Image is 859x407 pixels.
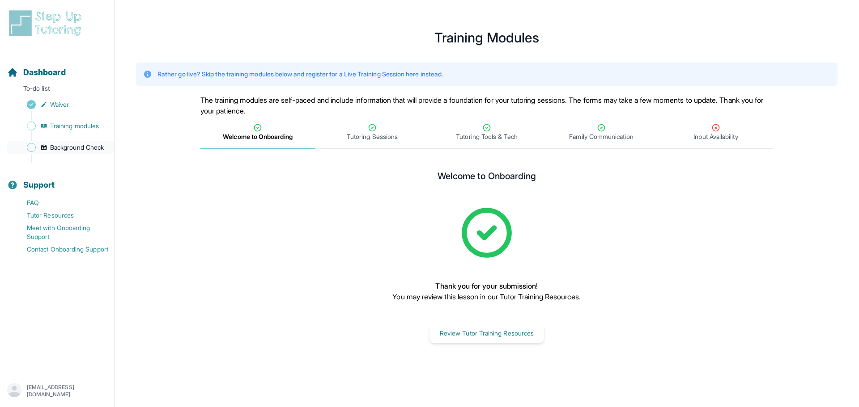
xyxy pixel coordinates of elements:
span: Training modules [50,122,99,130]
button: [EMAIL_ADDRESS][DOMAIN_NAME] [7,383,107,399]
a: Background Check [7,141,114,154]
a: Dashboard [7,66,66,79]
h2: Welcome to Onboarding [438,171,536,185]
a: Tutor Resources [7,209,114,222]
h1: Training Modules [136,32,838,43]
nav: Tabs [200,116,773,149]
span: Support [23,179,55,191]
button: Support [4,164,111,195]
a: Waiver [7,98,114,111]
a: Review Tutor Training Resources [429,328,544,337]
p: You may review this lesson in our Tutor Training Resources. [392,291,581,302]
img: logo [7,9,87,38]
span: Tutoring Sessions [347,132,398,141]
span: Background Check [50,143,104,152]
button: Dashboard [4,52,111,82]
span: Input Availability [693,132,738,141]
p: The training modules are self-paced and include information that will provide a foundation for yo... [200,95,773,116]
p: Rather go live? Skip the training modules below and register for a Live Training Session instead. [157,70,443,79]
a: Meet with Onboarding Support [7,222,114,243]
p: To-do list [4,84,111,97]
span: Dashboard [23,66,66,79]
span: Tutoring Tools & Tech [456,132,517,141]
p: [EMAIL_ADDRESS][DOMAIN_NAME] [27,384,107,398]
p: Thank you for your submission! [392,281,581,291]
a: here [406,70,419,78]
button: Review Tutor Training Resources [429,323,544,343]
span: Welcome to Onboarding [223,132,292,141]
a: Training modules [7,120,114,132]
span: Waiver [50,100,69,109]
a: FAQ [7,197,114,209]
a: Contact Onboarding Support [7,243,114,256]
span: Family Communication [569,132,633,141]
